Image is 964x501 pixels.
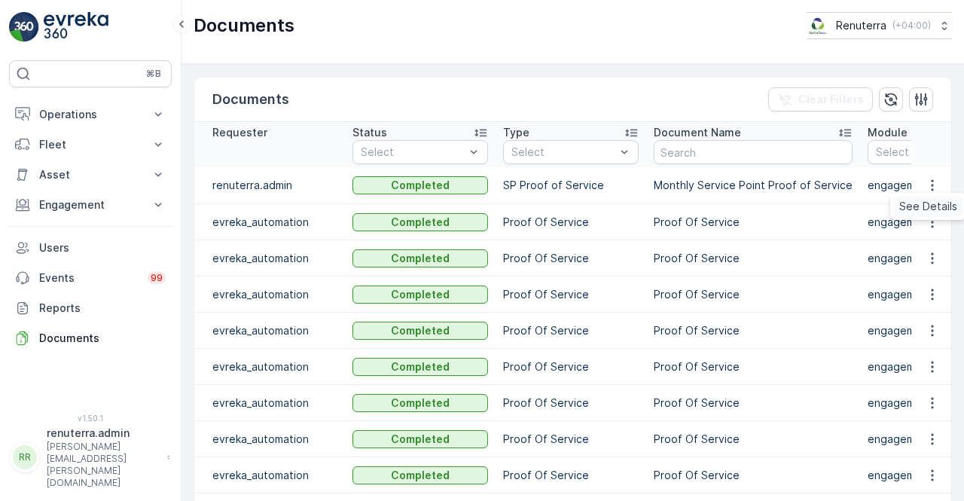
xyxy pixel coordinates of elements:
[9,263,172,293] a: Events99
[39,240,166,255] p: Users
[893,196,963,217] a: See Details
[768,87,873,112] button: Clear Filters
[654,432,853,447] p: Proof Of Service
[836,18,886,33] p: Renuterra
[892,20,931,32] p: ( +04:00 )
[212,323,337,338] p: evreka_automation
[47,441,160,489] p: [PERSON_NAME][EMAIL_ADDRESS][PERSON_NAME][DOMAIN_NAME]
[146,68,161,80] p: ⌘B
[9,426,172,489] button: RRrenuterra.admin[PERSON_NAME][EMAIL_ADDRESS][PERSON_NAME][DOMAIN_NAME]
[212,215,337,230] p: evreka_automation
[503,215,639,230] p: Proof Of Service
[503,178,639,193] p: SP Proof of Service
[212,468,337,483] p: evreka_automation
[352,249,488,267] button: Completed
[9,414,172,423] span: v 1.50.1
[44,12,108,42] img: logo_light-DOdMpM7g.png
[9,323,172,353] a: Documents
[212,89,289,110] p: Documents
[654,125,741,140] p: Document Name
[9,160,172,190] button: Asset
[9,12,39,42] img: logo
[503,432,639,447] p: Proof Of Service
[391,359,450,374] p: Completed
[361,145,465,160] p: Select
[654,468,853,483] p: Proof Of Service
[212,287,337,302] p: evreka_automation
[39,197,142,212] p: Engagement
[212,125,267,140] p: Requester
[352,125,387,140] p: Status
[212,359,337,374] p: evreka_automation
[39,270,139,286] p: Events
[391,396,450,411] p: Completed
[654,140,853,164] input: Search
[212,396,337,411] p: evreka_automation
[352,466,488,484] button: Completed
[654,251,853,266] p: Proof Of Service
[39,301,166,316] p: Reports
[654,396,853,411] p: Proof Of Service
[391,251,450,266] p: Completed
[391,178,450,193] p: Completed
[654,287,853,302] p: Proof Of Service
[352,213,488,231] button: Completed
[391,215,450,230] p: Completed
[391,323,450,338] p: Completed
[9,293,172,323] a: Reports
[212,251,337,266] p: evreka_automation
[391,468,450,483] p: Completed
[212,432,337,447] p: evreka_automation
[807,17,830,34] img: Screenshot_2024-07-26_at_13.33.01.png
[807,12,952,39] button: Renuterra(+04:00)
[503,396,639,411] p: Proof Of Service
[13,445,37,469] div: RR
[212,178,337,193] p: renuterra.admin
[503,468,639,483] p: Proof Of Service
[352,176,488,194] button: Completed
[9,130,172,160] button: Fleet
[654,178,853,193] p: Monthly Service Point Proof of Service
[798,92,864,107] p: Clear Filters
[9,99,172,130] button: Operations
[503,287,639,302] p: Proof Of Service
[352,322,488,340] button: Completed
[352,358,488,376] button: Completed
[151,272,163,284] p: 99
[391,432,450,447] p: Completed
[503,125,529,140] p: Type
[503,251,639,266] p: Proof Of Service
[511,145,615,160] p: Select
[352,430,488,448] button: Completed
[39,107,142,122] p: Operations
[352,286,488,304] button: Completed
[9,190,172,220] button: Engagement
[654,359,853,374] p: Proof Of Service
[503,359,639,374] p: Proof Of Service
[39,167,142,182] p: Asset
[654,323,853,338] p: Proof Of Service
[503,323,639,338] p: Proof Of Service
[194,14,294,38] p: Documents
[868,125,908,140] p: Module
[352,394,488,412] button: Completed
[39,137,142,152] p: Fleet
[47,426,160,441] p: renuterra.admin
[9,233,172,263] a: Users
[899,199,957,214] span: See Details
[39,331,166,346] p: Documents
[654,215,853,230] p: Proof Of Service
[391,287,450,302] p: Completed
